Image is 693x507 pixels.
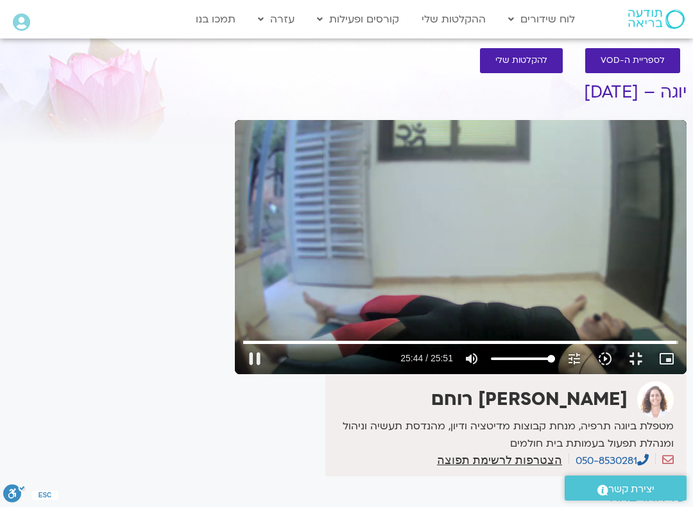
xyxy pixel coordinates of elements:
[585,48,680,73] a: לספריית ה-VOD
[601,56,665,65] span: לספריית ה-VOD
[437,454,562,466] a: הצטרפות לרשימת תפוצה
[235,83,687,102] h1: יוגה – [DATE]
[502,7,581,31] a: לוח שידורים
[637,381,674,418] img: אורנה סמלסון רוחם
[608,481,654,498] span: יצירת קשר
[480,48,563,73] a: להקלטות שלי
[235,489,687,505] h2: על ההרצאה
[415,7,492,31] a: ההקלטות שלי
[189,7,242,31] a: תמכו בנו
[565,476,687,501] a: יצירת קשר
[576,454,649,468] a: 050-8530281
[431,387,628,411] strong: [PERSON_NAME] רוחם
[311,7,406,31] a: קורסים ופעילות
[628,10,685,29] img: תודעה בריאה
[495,56,547,65] span: להקלטות שלי
[329,418,674,452] p: מטפלת ביוגה תרפיה, מנחת קבוצות מדיטציה ודיון, מהנדסת תעשיה וניהול ומנהלת תפעול בעמותת בית חולמים
[252,7,301,31] a: עזרה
